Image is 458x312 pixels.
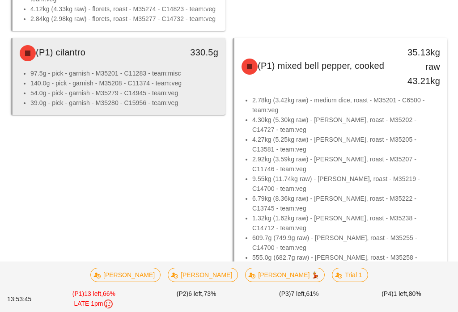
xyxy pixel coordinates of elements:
li: 4.30kg (5.30kg raw) - [PERSON_NAME], roast - M35202 - C14727 - team:veg [252,115,440,135]
span: (P1) cilantro [36,47,85,57]
span: 1 left, [394,290,409,297]
li: 97.5g - pick - garnish - M35201 - C11283 - team:misc [30,68,218,78]
li: 555.0g (682.7g raw) - [PERSON_NAME], roast - M35258 - C16282 - team:veg [252,253,440,272]
div: (P1) 66% [42,287,145,311]
li: 9.55kg (11.74kg raw) - [PERSON_NAME], roast - M35219 - C14700 - team:veg [252,174,440,194]
span: [PERSON_NAME] [174,268,232,282]
span: [PERSON_NAME] [96,268,155,282]
span: 7 left, [291,290,306,297]
span: [PERSON_NAME] 💃 [251,268,319,282]
div: 330.5g [177,45,218,59]
li: 39.0g - pick - garnish - M35280 - C15956 - team:veg [30,98,218,108]
span: Trial 1 [338,268,362,282]
li: 1.32kg (1.62kg raw) - [PERSON_NAME], roast - M35238 - C14712 - team:veg [252,213,440,233]
li: 2.92kg (3.59kg raw) - [PERSON_NAME], roast - M35207 - C11746 - team:veg [252,154,440,174]
li: 4.12kg (4.33kg raw) - florets, roast - M35274 - C14823 - team:veg [30,4,218,14]
li: 4.27kg (5.25kg raw) - [PERSON_NAME], roast - M35205 - C13581 - team:veg [252,135,440,154]
li: 140.0g - pick - garnish - M35208 - C11374 - team:veg [30,78,218,88]
div: (P4) 80% [350,287,453,311]
li: 54.0g - pick - garnish - M35279 - C14945 - team:veg [30,88,218,98]
li: 609.7g (749.9g raw) - [PERSON_NAME], roast - M35255 - C14700 - team:veg [252,233,440,253]
span: 6 left, [188,290,204,297]
span: (P1) mixed bell pepper, cooked [258,61,384,71]
div: (P2) 73% [145,287,248,311]
div: LATE 1pm [44,299,143,309]
li: 2.78kg (3.42kg raw) - medium dice, roast - M35201 - C6500 - team:veg [252,95,440,115]
div: 13:53:45 [5,293,42,306]
div: 35.13kg raw 43.21kg [399,45,440,88]
div: (P3) 61% [248,287,350,311]
span: 13 left, [84,290,103,297]
li: 6.79kg (8.36kg raw) - [PERSON_NAME], roast - M35222 - C13745 - team:veg [252,194,440,213]
li: 2.84kg (2.98kg raw) - florets, roast - M35277 - C14732 - team:veg [30,14,218,24]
